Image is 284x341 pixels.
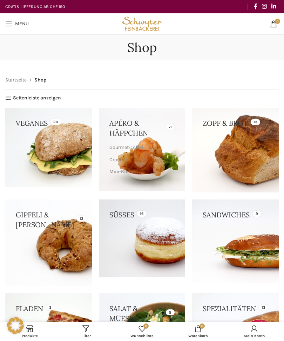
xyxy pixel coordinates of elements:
[259,1,269,12] a: Instagram social link
[15,21,29,26] span: Menu
[230,334,279,338] span: Mein Konto
[266,17,280,31] a: 0
[109,154,173,166] a: Crostini
[170,323,226,339] a: 0 Warenkorb
[58,323,114,339] a: Filter
[226,323,282,339] a: Mein Konto
[121,13,164,34] img: Bäckerei Schwyter
[269,1,279,12] a: Linkedin social link
[117,334,167,338] span: Wunschliste
[251,1,259,12] a: Facebook social link
[174,334,223,338] span: Warenkorb
[2,17,32,31] a: Open mobile menu
[5,76,27,84] a: Startseite
[200,323,205,329] span: 0
[170,323,226,339] div: My cart
[109,178,173,190] a: XXL
[143,323,149,329] span: 0
[61,334,110,338] span: Filter
[121,20,164,26] a: Site logo
[5,4,65,9] strong: GRATIS LIEFERUNG AB CHF 150
[34,76,46,84] span: Shop
[109,166,173,178] a: Mini-Brötli
[127,40,157,55] h1: Shop
[114,323,170,339] a: 0 Wunschliste
[5,95,61,101] a: Seitenleiste anzeigen
[114,323,170,339] div: Meine Wunschliste
[275,19,280,24] span: 0
[5,76,46,84] nav: Breadcrumb
[109,142,173,153] a: Gourmet-Löffel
